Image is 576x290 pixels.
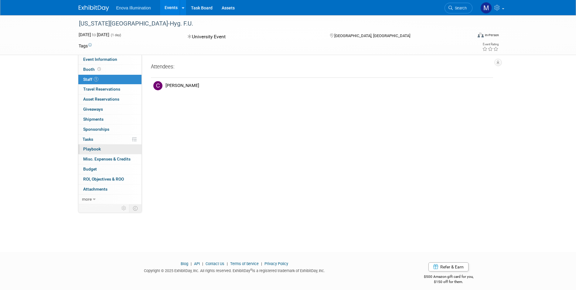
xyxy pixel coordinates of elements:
span: Travel Reservations [83,87,120,91]
a: Tasks [78,135,141,144]
span: Booth not reserved yet [96,67,102,71]
a: Giveaways [78,105,141,114]
span: Misc. Expenses & Credits [83,157,131,161]
span: Booth [83,67,102,72]
span: Event Information [83,57,117,62]
a: Contact Us [206,261,224,266]
a: Shipments [78,115,141,124]
span: | [225,261,229,266]
span: ROI, Objectives & ROO [83,177,124,181]
span: | [189,261,193,266]
span: Asset Reservations [83,97,119,102]
sup: ® [250,268,252,271]
span: Search [453,6,467,10]
a: Refer & Earn [428,262,469,271]
div: Event Rating [482,43,499,46]
span: Attachments [83,187,107,192]
span: more [82,197,92,202]
td: Tags [79,43,92,49]
a: Budget [78,164,141,174]
span: Tasks [83,137,93,142]
span: to [91,32,97,37]
span: [DATE] [DATE] [79,32,109,37]
span: Sponsorships [83,127,109,132]
img: C.jpg [153,81,162,90]
div: $150 off for them. [400,279,498,285]
img: Format-Inperson.png [478,33,484,37]
div: Attendees: [151,63,493,71]
a: Asset Reservations [78,95,141,104]
td: Toggle Event Tabs [129,204,141,212]
span: Shipments [83,117,104,122]
a: Terms of Service [230,261,259,266]
div: Event Format [437,32,499,41]
a: Staff1 [78,75,141,85]
a: Playbook [78,144,141,154]
a: Privacy Policy [264,261,288,266]
span: (1 day) [110,33,121,37]
span: Staff [83,77,98,82]
a: Misc. Expenses & Credits [78,154,141,164]
span: Giveaways [83,107,103,112]
span: [GEOGRAPHIC_DATA], [GEOGRAPHIC_DATA] [334,33,410,38]
a: Travel Reservations [78,85,141,94]
a: Booth [78,65,141,74]
span: Budget [83,167,97,171]
a: Search [445,3,472,13]
div: Copyright © 2025 ExhibitDay, Inc. All rights reserved. ExhibitDay is a registered trademark of Ex... [79,267,391,274]
span: | [260,261,264,266]
img: Makayla Heimkes [480,2,492,14]
span: 1 [94,77,98,81]
a: Event Information [78,55,141,64]
div: University Event [186,32,320,42]
a: Sponsorships [78,125,141,134]
div: $500 Amazon gift card for you, [400,270,498,284]
a: more [78,195,141,204]
a: API [194,261,200,266]
a: Attachments [78,185,141,194]
span: Enova Illumination [116,5,151,10]
div: [PERSON_NAME] [165,83,491,88]
td: Personalize Event Tab Strip [119,204,129,212]
a: ROI, Objectives & ROO [78,174,141,184]
div: In-Person [485,33,499,37]
img: ExhibitDay [79,5,109,11]
a: Blog [181,261,188,266]
span: Playbook [83,147,101,151]
div: [US_STATE][GEOGRAPHIC_DATA]-Hyg. F.U. [77,18,463,29]
span: | [201,261,205,266]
